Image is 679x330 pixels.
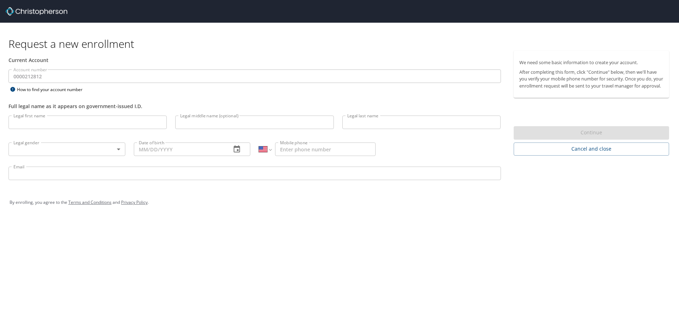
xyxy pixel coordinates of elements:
[8,142,125,156] div: ​
[519,69,664,89] p: After completing this form, click "Continue" below, then we'll have you verify your mobile phone ...
[68,199,112,205] a: Terms and Conditions
[8,85,97,94] div: How to find your account number
[8,37,675,51] h1: Request a new enrollment
[514,142,669,156] button: Cancel and close
[10,194,669,211] div: By enrolling, you agree to the and .
[275,142,376,156] input: Enter phone number
[8,102,501,110] div: Full legal name as it appears on government-issued I.D.
[6,7,67,16] img: cbt logo
[134,142,226,156] input: MM/DD/YYYY
[8,56,501,64] div: Current Account
[519,145,664,153] span: Cancel and close
[121,199,148,205] a: Privacy Policy
[519,59,664,66] p: We need some basic information to create your account.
